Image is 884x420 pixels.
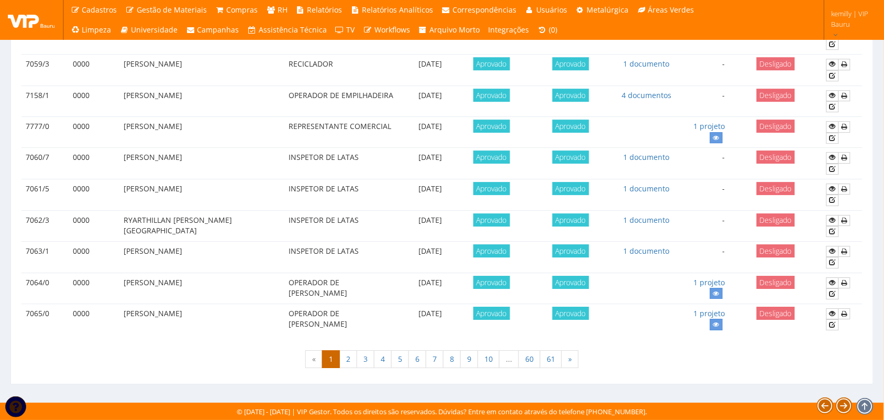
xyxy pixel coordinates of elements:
[284,304,402,335] td: OPERADOR DE [PERSON_NAME]
[473,57,510,70] span: Aprovado
[21,179,69,211] td: 7061/5
[694,121,725,131] a: 1 projeto
[443,350,461,368] a: 8
[284,273,402,304] td: OPERADOR DE [PERSON_NAME]
[119,273,285,304] td: [PERSON_NAME]
[182,20,244,40] a: Campanhas
[69,85,119,117] td: 0000
[757,150,795,164] span: Desligado
[339,350,357,368] a: 2
[119,304,285,335] td: [PERSON_NAME]
[284,179,402,211] td: INSPETOR DE LATAS
[69,273,119,304] td: 0000
[69,179,119,211] td: 0000
[244,20,331,40] a: Assistência Técnica
[624,152,670,162] a: 1 documento
[119,242,285,273] td: [PERSON_NAME]
[489,25,529,35] span: Integrações
[82,5,117,15] span: Cadastros
[259,25,327,35] span: Assistência Técnica
[362,5,433,15] span: Relatórios Analíticos
[552,89,589,102] span: Aprovado
[69,304,119,335] td: 0000
[473,276,510,289] span: Aprovado
[284,117,402,148] td: REPRESENTANTE COMERCIAL
[552,182,589,195] span: Aprovado
[69,148,119,179] td: 0000
[453,5,517,15] span: Correspondências
[307,5,342,15] span: Relatórios
[119,85,285,117] td: [PERSON_NAME]
[518,350,540,368] a: 60
[534,20,562,40] a: (0)
[69,210,119,242] td: 0000
[21,85,69,117] td: 7158/1
[677,179,729,211] td: -
[757,307,795,320] span: Desligado
[473,182,510,195] span: Aprovado
[402,273,458,304] td: [DATE]
[402,304,458,335] td: [DATE]
[284,210,402,242] td: INSPETOR DE LATAS
[677,148,729,179] td: -
[460,350,478,368] a: 9
[473,213,510,227] span: Aprovado
[624,246,670,256] a: 1 documento
[552,213,589,227] span: Aprovado
[322,350,340,368] span: 1
[374,350,392,368] a: 4
[21,304,69,335] td: 7065/0
[757,182,795,195] span: Desligado
[359,20,415,40] a: Workflows
[499,350,519,368] span: ...
[119,117,285,148] td: [PERSON_NAME]
[69,55,119,86] td: 0000
[402,179,458,211] td: [DATE]
[677,55,729,86] td: -
[624,59,670,69] a: 1 documento
[408,350,426,368] a: 6
[536,5,567,15] span: Usuários
[540,350,562,368] a: 61
[331,20,359,40] a: TV
[402,55,458,86] td: [DATE]
[624,184,670,193] a: 1 documento
[131,25,178,35] span: Universidade
[473,89,510,102] span: Aprovado
[402,210,458,242] td: [DATE]
[831,8,870,29] span: kemilly | VIP Bauru
[552,244,589,257] span: Aprovado
[119,179,285,211] td: [PERSON_NAME]
[402,117,458,148] td: [DATE]
[21,117,69,148] td: 7777/0
[552,120,589,133] span: Aprovado
[757,244,795,257] span: Desligado
[305,350,323,368] span: «
[757,276,795,289] span: Desligado
[473,120,510,133] span: Aprovado
[284,242,402,273] td: INSPETOR DE LATAS
[69,117,119,148] td: 0000
[478,350,500,368] a: 10
[391,350,409,368] a: 5
[757,89,795,102] span: Desligado
[757,57,795,70] span: Desligado
[21,210,69,242] td: 7062/3
[484,20,534,40] a: Integrações
[473,307,510,320] span: Aprovado
[82,25,112,35] span: Limpeza
[430,25,480,35] span: Arquivo Morto
[237,407,647,417] div: © [DATE] - [DATE] | VIP Gestor. Todos os direitos são reservados. Dúvidas? Entre em contato atrav...
[21,273,69,304] td: 7064/0
[119,148,285,179] td: [PERSON_NAME]
[67,20,116,40] a: Limpeza
[137,5,207,15] span: Gestão de Materiais
[347,25,355,35] span: TV
[561,350,579,368] a: Próxima »
[414,20,484,40] a: Arquivo Morto
[552,276,589,289] span: Aprovado
[21,242,69,273] td: 7063/1
[21,55,69,86] td: 7059/3
[648,5,694,15] span: Áreas Verdes
[694,277,725,287] a: 1 projeto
